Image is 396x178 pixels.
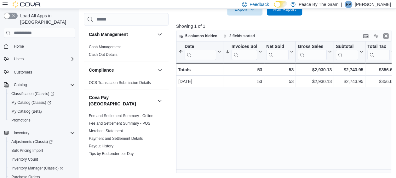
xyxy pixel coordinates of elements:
button: 2 fields sorted [221,32,257,40]
div: Rob Pranger [345,1,352,8]
a: Payout History [89,144,113,148]
a: Cash Out Details [89,52,118,57]
div: Cova Pay [GEOGRAPHIC_DATA] [84,112,169,168]
span: Bulk Pricing Import [11,148,43,153]
button: Gross Sales [298,44,332,60]
span: Home [11,42,75,50]
span: Users [11,55,75,63]
a: Cash Management [89,45,121,49]
button: Total Tax [367,44,395,60]
span: Catalog [14,82,27,87]
span: My Catalog (Beta) [9,108,75,115]
div: Compliance [84,79,169,89]
div: Total Tax [367,44,390,60]
span: Classification (Classic) [9,90,75,98]
div: 53 [266,66,294,74]
a: Fee and Settlement Summary - POS [89,121,150,126]
span: Customers [14,70,32,75]
button: Export [227,3,262,15]
span: Inventory Count [9,156,75,163]
span: Feedback [250,1,269,8]
button: Subtotal [336,44,363,60]
input: Dark Mode [274,1,287,8]
a: My Catalog (Classic) [9,99,54,106]
button: Keyboard shortcuts [362,32,370,40]
span: My Catalog (Classic) [11,100,51,105]
a: Fee and Settlement Summary - Online [89,114,153,118]
span: Inventory Manager (Classic) [11,166,63,171]
div: Subtotal [336,44,358,60]
button: Inventory Count [6,155,77,164]
button: Promotions [6,116,77,125]
button: Inventory [1,128,77,137]
button: Inventory [11,129,32,137]
div: Date [185,44,216,60]
div: 53 [266,78,294,85]
button: Cova Pay [GEOGRAPHIC_DATA] [89,94,155,107]
span: Transaction Details [89,159,121,164]
button: Compliance [156,66,164,74]
a: Inventory Manager (Classic) [6,164,77,173]
div: $356.61 [367,66,395,74]
button: Cova Pay [GEOGRAPHIC_DATA] [156,97,164,104]
h3: Compliance [89,67,114,73]
div: Total Tax [367,44,390,50]
span: Classification (Classic) [11,91,54,96]
div: $2,743.95 [336,78,363,85]
div: $2,743.95 [336,66,363,74]
span: Bulk Pricing Import [9,147,75,154]
div: $2,930.13 [298,66,332,74]
span: Inventory [14,130,29,135]
a: Classification (Classic) [6,89,77,98]
a: My Catalog (Classic) [6,98,77,107]
div: Gross Sales [298,44,327,60]
div: Date [185,44,216,50]
span: My Catalog (Classic) [9,99,75,106]
button: Catalog [1,80,77,89]
a: Tips by Budtender per Day [89,151,134,156]
button: 5 columns hidden [176,32,220,40]
a: Inventory Manager (Classic) [9,164,66,172]
span: Catalog [11,81,75,89]
div: 53 [225,78,262,85]
button: Cash Management [89,31,155,38]
button: Customers [1,67,77,76]
button: Compliance [89,67,155,73]
a: Home [11,43,26,50]
a: Inventory Count [9,156,41,163]
span: Promotions [11,118,31,123]
button: Enter fullscreen [382,32,390,40]
a: Payment and Settlement Details [89,136,143,141]
div: 53 [225,66,262,74]
span: Adjustments (Classic) [9,138,75,145]
div: Invoices Sold [232,44,257,60]
span: Export [231,3,259,15]
a: Promotions [9,116,33,124]
a: Bulk Pricing Import [9,147,46,154]
button: Invoices Sold [225,44,262,60]
a: Merchant Statement [89,129,123,133]
div: Totals [178,66,221,74]
span: My Catalog (Beta) [11,109,42,114]
span: Inventory [11,129,75,137]
span: Payout History [89,144,113,149]
div: $356.61 [367,78,395,85]
button: Home [1,42,77,51]
span: Load All Apps in [GEOGRAPHIC_DATA] [18,13,75,25]
a: OCS Transaction Submission Details [89,80,151,85]
span: Customers [11,68,75,76]
a: Adjustments (Classic) [6,137,77,146]
p: Showing 1 of 1 [176,23,393,29]
button: Users [11,55,26,63]
span: Users [14,56,24,62]
button: Bulk Pricing Import [6,146,77,155]
span: Home [14,44,24,49]
button: Display options [372,32,380,40]
div: Net Sold [266,44,289,50]
span: Inventory Count [11,157,38,162]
